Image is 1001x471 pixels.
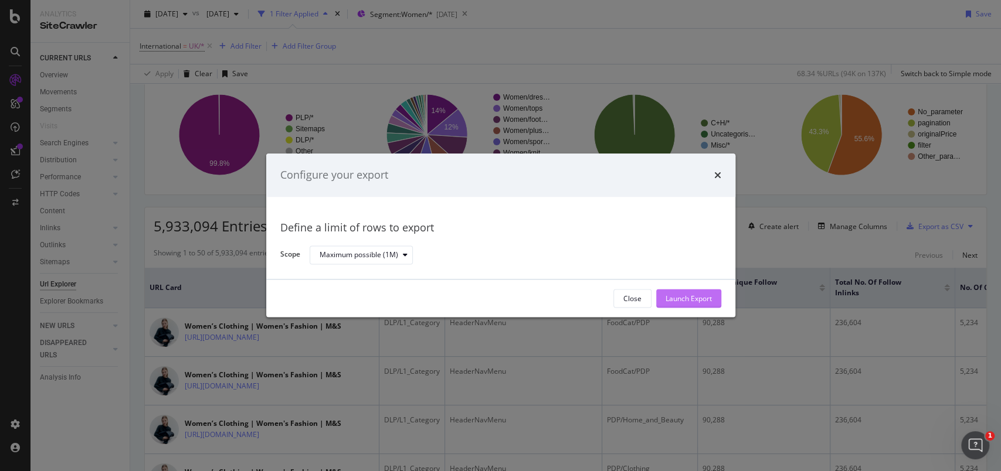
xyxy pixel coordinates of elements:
[623,293,642,303] div: Close
[985,431,995,441] span: 1
[280,250,300,262] label: Scope
[266,153,735,317] div: modal
[280,168,388,183] div: Configure your export
[320,251,398,258] div: Maximum possible (1M)
[613,289,652,308] button: Close
[656,289,721,308] button: Launch Export
[310,245,413,264] button: Maximum possible (1M)
[280,220,721,235] div: Define a limit of rows to export
[961,431,989,459] iframe: Intercom live chat
[666,293,712,303] div: Launch Export
[714,168,721,183] div: times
